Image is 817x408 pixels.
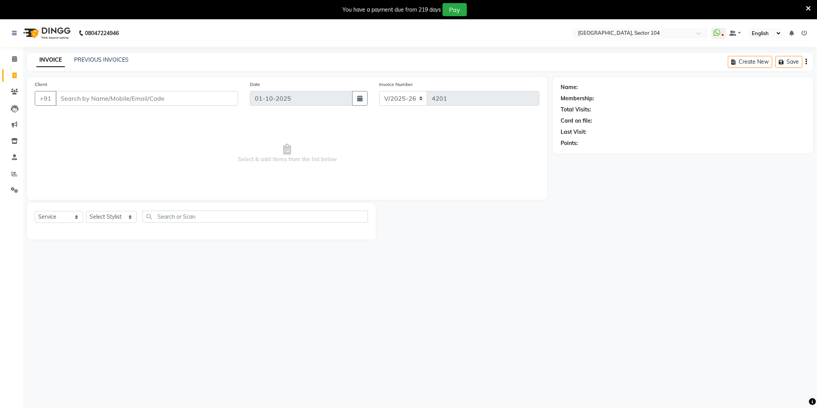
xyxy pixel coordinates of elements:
[56,91,238,106] input: Search by Name/Mobile/Email/Code
[342,6,441,14] div: You have a payment due from 219 days
[85,22,119,44] b: 08047224946
[561,83,578,91] div: Name:
[250,81,260,88] label: Date
[561,94,594,103] div: Membership:
[35,91,56,106] button: +91
[74,56,129,63] a: PREVIOUS INVOICES
[20,22,73,44] img: logo
[561,128,586,136] div: Last Visit:
[728,56,772,68] button: Create New
[35,81,47,88] label: Client
[561,139,578,147] div: Points:
[35,115,539,192] span: Select & add items from the list below
[36,53,65,67] a: INVOICE
[775,56,802,68] button: Save
[561,117,592,125] div: Card on file:
[142,211,368,223] input: Search or Scan
[561,106,591,114] div: Total Visits:
[379,81,413,88] label: Invoice Number
[442,3,467,16] button: Pay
